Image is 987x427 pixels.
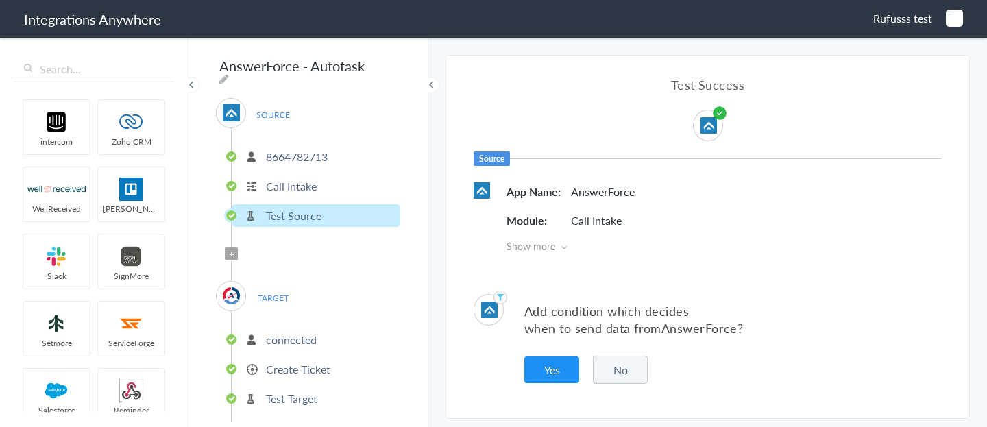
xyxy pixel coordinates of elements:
p: Call Intake [266,178,317,194]
span: intercom [23,136,90,147]
p: Call Intake [571,212,622,228]
img: trello.png [102,178,160,201]
img: serviceforge-icon.png [102,312,160,335]
span: WellReceived [23,203,90,215]
span: ServiceForge [98,337,164,349]
img: intercom-logo.svg [27,110,86,134]
span: Slack [23,270,90,282]
input: Search... [14,56,175,82]
img: salesforce-logo.svg [27,379,86,402]
span: [PERSON_NAME] [98,203,164,215]
img: image-20240423-050638.png [946,10,963,27]
span: Zoho CRM [98,136,164,147]
button: Yes [524,356,579,383]
p: Create Ticket [266,361,330,377]
h5: App Name [507,184,568,199]
span: Reminder [98,404,164,416]
img: setmoreNew.jpg [27,312,86,335]
span: SignMore [98,270,164,282]
p: Test Target [266,391,317,406]
p: connected [266,332,317,347]
p: Test Source [266,208,321,223]
img: webhook.png [102,379,160,402]
span: TARGET [247,289,299,307]
img: af-app-logo.svg [700,117,717,134]
p: Add condition which decides when to send data from ? [524,302,942,337]
img: autotask.png [223,287,240,304]
span: Setmore [23,337,90,349]
img: wr-logo.svg [27,178,86,201]
img: af-app-logo.svg [474,182,490,199]
button: No [593,356,648,384]
img: slack-logo.svg [27,245,86,268]
img: af-app-logo.svg [223,104,240,121]
span: Rufusss test [873,10,932,26]
span: AnswerForce [661,319,738,337]
span: SOURCE [247,106,299,124]
h1: Integrations Anywhere [24,10,161,29]
p: 8664782713 [266,149,328,164]
img: af-app-logo.svg [481,302,498,318]
img: zoho-logo.svg [102,110,160,134]
h4: Test Success [474,76,942,93]
img: signmore-logo.png [102,245,160,268]
h6: Source [474,151,510,166]
span: Salesforce [23,404,90,416]
h5: Module [507,212,568,228]
p: AnswerForce [571,184,635,199]
span: Show more [507,239,942,253]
